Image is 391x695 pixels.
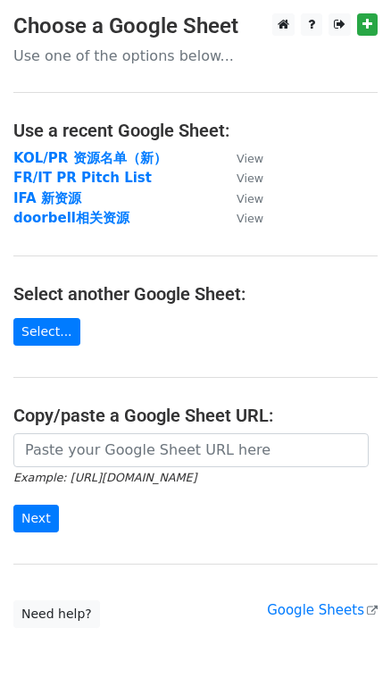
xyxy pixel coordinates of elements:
a: FR/IT PR Pitch List [13,170,152,186]
a: IFA 新资源 [13,190,81,206]
a: Need help? [13,600,100,628]
a: Google Sheets [267,602,378,618]
small: Example: [URL][DOMAIN_NAME] [13,471,196,484]
a: View [219,170,263,186]
input: Paste your Google Sheet URL here [13,433,369,467]
small: View [237,172,263,185]
a: View [219,210,263,226]
h3: Choose a Google Sheet [13,13,378,39]
a: doorbell相关资源 [13,210,129,226]
h4: Copy/paste a Google Sheet URL: [13,405,378,426]
input: Next [13,505,59,532]
small: View [237,152,263,165]
p: Use one of the options below... [13,46,378,65]
h4: Select another Google Sheet: [13,283,378,305]
small: View [237,192,263,205]
h4: Use a recent Google Sheet: [13,120,378,141]
a: Select... [13,318,80,346]
small: View [237,212,263,225]
a: View [219,190,263,206]
a: View [219,150,263,166]
a: KOL/PR 资源名单（新） [13,150,167,166]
